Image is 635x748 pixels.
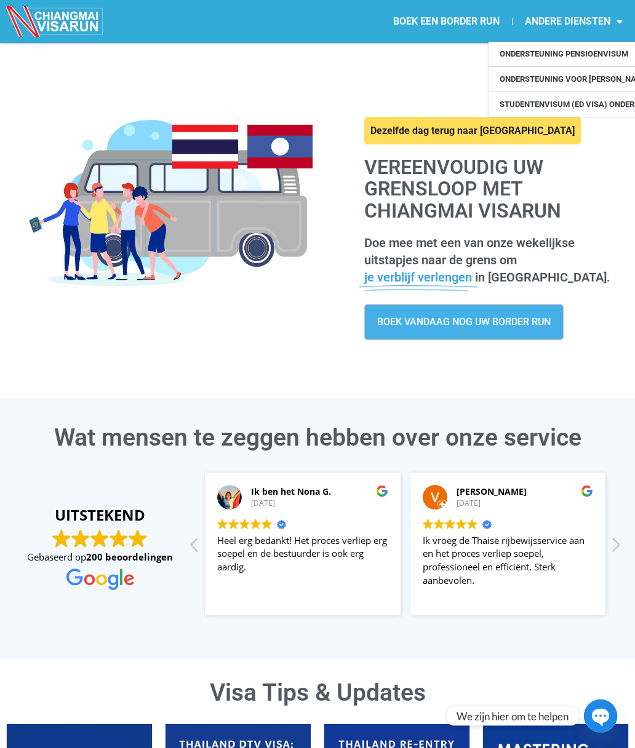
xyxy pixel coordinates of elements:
[364,157,617,222] h1: VEREENVOUDIG UW GRENSLOOP MET CHIANGMAI VISARUN
[423,534,594,588] div: Ik vroeg de Thaise rijbewijsservice aan en het proces verliep soepel, professioneel en efficiënt....
[377,317,551,327] span: BOEK VANDAAG NOG UW BORDER RUN
[262,519,272,529] img: Google
[250,519,261,529] img: Google
[457,486,594,498] div: [PERSON_NAME]
[217,519,228,529] img: Google
[513,7,635,36] a: ANDERE DIENSTEN
[86,551,173,563] strong: 200 beoordelingen
[445,519,455,529] img: Google
[12,426,623,450] h3: Wat mensen te zeggen hebben over onze service
[25,505,175,526] strong: UITSTEKEND
[364,235,575,267] span: Doe mee met een van onze wekelijkse uitstapjes naar de grens om
[71,529,90,548] img: Google
[251,498,388,509] div: [DATE]
[66,569,134,590] img: Google
[90,529,109,548] img: Google
[217,485,242,510] img: Ik ben het Nona G. profielfoto
[217,534,388,588] div: Heel erg bedankt! Het proces verliep erg soepel en de bestuurder is ook erg aardig.
[381,7,512,36] a: BOEK EEN BORDER RUN
[364,304,564,340] a: BOEK VANDAAG NOG UW BORDER RUN
[27,551,173,564] span: Gebaseerd op
[609,536,621,561] div: Volgende recensie
[228,519,239,529] img: Google
[110,529,128,548] img: Google
[581,485,593,497] img: Google
[189,536,201,561] div: Vorige beoordeling
[239,519,250,529] img: Google
[317,7,635,36] nav: Menu
[456,519,466,529] img: Google
[467,519,477,529] img: Google
[129,529,147,548] img: Google
[475,270,610,285] span: in [GEOGRAPHIC_DATA].
[376,485,388,497] img: Google
[434,519,444,529] img: Google
[52,529,71,548] img: Google
[251,486,388,498] div: Ik ben het Nona G.
[423,519,433,529] img: Google
[457,498,594,509] div: [DATE]
[6,681,629,705] h1: Visa Tips & Updates
[423,485,447,510] img: Victor A profielfoto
